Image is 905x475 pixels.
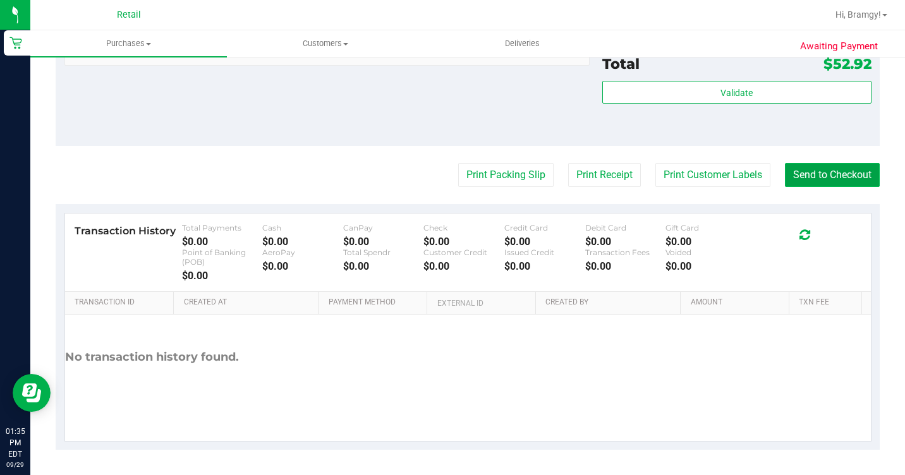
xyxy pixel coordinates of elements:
span: Validate [720,88,753,98]
div: Credit Card [504,223,585,232]
span: Retail [117,9,141,20]
iframe: Resource center [13,374,51,412]
div: Gift Card [665,223,746,232]
div: Debit Card [585,223,666,232]
div: Total Payments [182,223,263,232]
div: Voided [665,248,746,257]
span: Awaiting Payment [800,39,878,54]
div: Customer Credit [423,248,504,257]
div: Total Spendr [343,248,424,257]
div: $0.00 [262,260,343,272]
span: Purchases [30,38,227,49]
span: Deliveries [488,38,557,49]
a: Purchases [30,30,227,57]
div: $0.00 [262,236,343,248]
div: $0.00 [343,236,424,248]
button: Print Customer Labels [655,163,770,187]
inline-svg: Retail [9,37,22,49]
a: Created At [184,298,313,308]
span: Total [602,55,640,73]
button: Print Receipt [568,163,641,187]
a: Created By [545,298,675,308]
div: Cash [262,223,343,232]
button: Print Packing Slip [458,163,554,187]
div: $0.00 [665,236,746,248]
span: $52.92 [823,55,872,73]
div: $0.00 [423,236,504,248]
div: $0.00 [585,236,666,248]
a: Payment Method [329,298,422,308]
div: Transaction Fees [585,248,666,257]
div: Issued Credit [504,248,585,257]
div: $0.00 [423,260,504,272]
div: $0.00 [665,260,746,272]
span: Customers [228,38,423,49]
div: No transaction history found. [65,315,239,400]
th: External ID [427,292,535,315]
div: CanPay [343,223,424,232]
div: $0.00 [504,236,585,248]
div: $0.00 [585,260,666,272]
span: Hi, Bramgy! [835,9,881,20]
a: Txn Fee [799,298,856,308]
div: AeroPay [262,248,343,257]
a: Deliveries [424,30,621,57]
p: 09/29 [6,460,25,469]
p: 01:35 PM EDT [6,426,25,460]
button: Send to Checkout [785,163,880,187]
div: Check [423,223,504,232]
a: Customers [227,30,423,57]
a: Transaction ID [75,298,169,308]
div: $0.00 [343,260,424,272]
div: Point of Banking (POB) [182,248,263,267]
a: Amount [691,298,784,308]
button: Validate [602,81,872,104]
div: $0.00 [182,236,263,248]
div: $0.00 [182,270,263,282]
div: $0.00 [504,260,585,272]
